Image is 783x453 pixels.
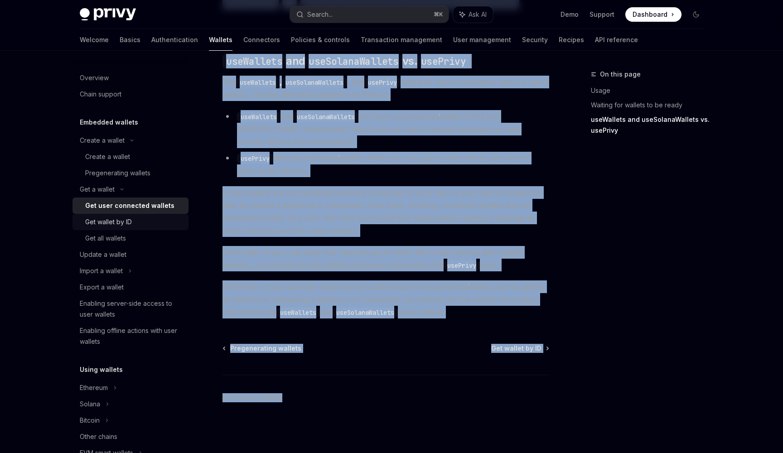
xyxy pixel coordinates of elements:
[282,77,347,87] code: useSolanaWallets
[237,154,273,164] code: usePrivy
[276,308,320,318] code: useWallets
[80,89,121,100] div: Chain support
[561,10,579,19] a: Demo
[469,10,487,19] span: Ask AI
[453,29,511,51] a: User management
[72,295,188,323] a: Enabling server-side access to user wallets
[222,280,549,318] span: Otherwise, if your use case requires you to take actions on a wallet, such as getting its network...
[223,344,301,353] a: Pregenerating wallets
[522,29,548,51] a: Security
[491,344,541,353] span: Get wallet by ID
[80,184,115,195] div: Get a wallet
[72,230,188,246] a: Get all wallets
[433,282,469,291] em: connected
[85,233,126,244] div: Get all wallets
[222,152,549,177] li: will return all wallets, which you can use to verify that a user owns a given wallet address.
[307,9,333,20] div: Search...
[120,29,140,51] a: Basics
[85,200,174,211] div: Get user connected wallets
[151,29,198,51] a: Authentication
[318,154,338,163] em: linked
[591,83,710,98] a: Usage
[72,198,188,214] a: Get user connected wallets
[80,399,100,410] div: Solana
[80,282,124,293] div: Export a wallet
[80,249,126,260] div: Update a wallet
[80,8,136,21] img: dark logo
[80,29,109,51] a: Welcome
[85,151,130,162] div: Create a wallet
[243,29,280,51] a: Connectors
[222,393,282,402] a: Powered by Mintlify
[72,149,188,165] a: Create a wallet
[80,364,123,375] h5: Using wallets
[72,246,188,263] a: Update a wallet
[434,11,443,18] span: ⌘ K
[85,217,132,227] div: Get wallet by ID
[625,7,681,22] a: Dashboard
[80,265,123,276] div: Import a wallet
[209,29,232,51] a: Wallets
[689,7,703,22] button: Toggle dark mode
[491,344,548,353] a: Get wallet by ID
[222,54,469,68] span: and vs.
[590,10,614,19] a: Support
[417,54,469,68] code: usePrivy
[591,112,710,138] a: useWallets and useSolanaWallets vs. usePrivy
[305,54,402,68] code: useSolanaWallets
[72,70,188,86] a: Overview
[293,112,358,122] code: useSolanaWallets
[80,325,183,347] div: Enabling offline actions with user wallets
[222,246,549,271] span: Concretely, if your use case only requires you to verify that a user owns a given wallet address,...
[222,186,549,237] span: Linked wallets are not necessarily actively connected to your site, so you may not always be able...
[72,279,188,295] a: Export a wallet
[222,110,549,148] li: and will return all wallets (EVM and [PERSON_NAME], respectively), which you can use to request s...
[72,86,188,102] a: Chain support
[403,112,439,121] em: connected
[237,112,280,122] code: useWallets
[80,135,125,146] div: Create a wallet
[72,165,188,181] a: Pregenerating wallets
[80,415,100,426] div: Bitcoin
[361,29,442,51] a: Transaction management
[600,69,641,80] span: On this page
[72,323,188,350] a: Enabling offline actions with user wallets
[559,29,584,51] a: Recipes
[364,77,401,87] code: usePrivy
[222,76,549,101] span: The , and hooks all return information about a user’s wallets. The key difference between the the...
[453,6,493,23] button: Ask AI
[633,10,667,19] span: Dashboard
[80,72,109,83] div: Overview
[591,98,710,112] a: Waiting for wallets to be ready
[290,6,449,23] button: Search...⌘K
[236,77,280,87] code: useWallets
[444,260,480,270] code: usePrivy
[230,344,301,353] span: Pregenerating wallets
[333,308,398,318] code: useSolanaWallets
[595,29,638,51] a: API reference
[80,298,183,320] div: Enabling server-side access to user wallets
[85,168,150,178] div: Pregenerating wallets
[80,117,138,128] h5: Embedded wallets
[80,431,117,442] div: Other chains
[236,77,347,87] strong: ,
[72,214,188,230] a: Get wallet by ID
[72,429,188,445] a: Other chains
[291,29,350,51] a: Policies & controls
[80,382,108,393] div: Ethereum
[222,54,286,68] code: useWallets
